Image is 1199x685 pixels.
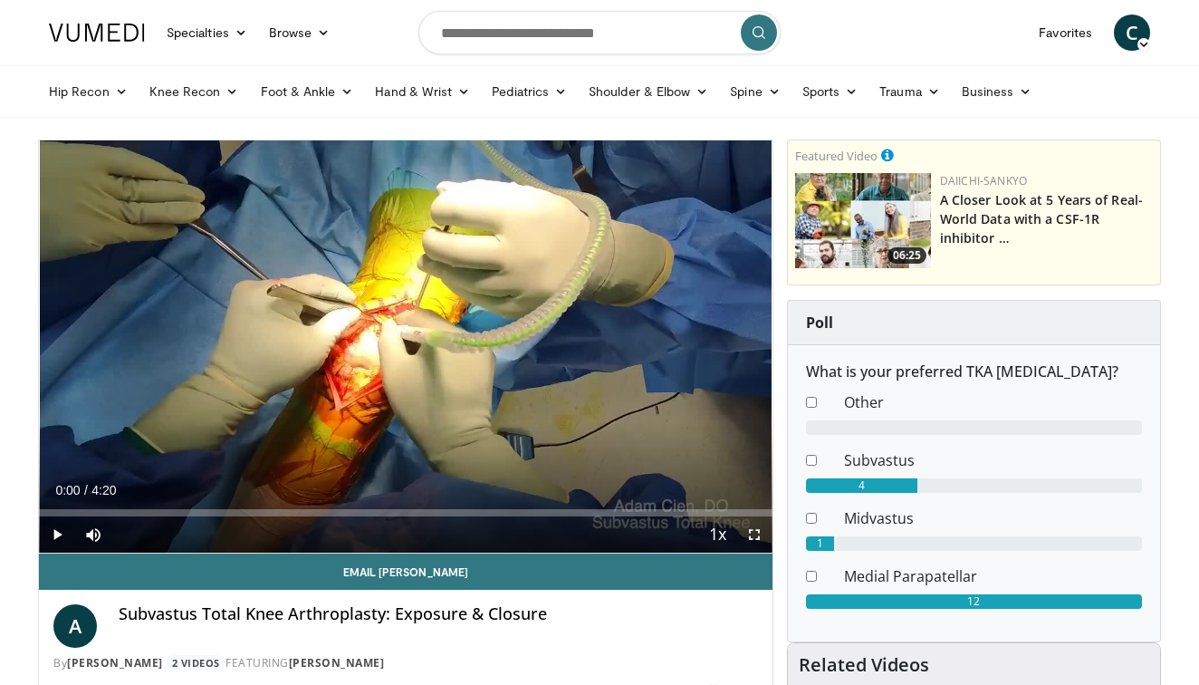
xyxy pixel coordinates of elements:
button: Mute [75,516,111,553]
a: Browse [258,14,341,51]
img: 93c22cae-14d1-47f0-9e4a-a244e824b022.png.150x105_q85_crop-smart_upscale.jpg [795,173,931,268]
a: Business [951,73,1043,110]
a: [PERSON_NAME] [67,655,163,671]
a: Knee Recon [139,73,250,110]
video-js: Video Player [39,140,772,554]
a: A [53,604,97,648]
div: 12 [806,594,1142,609]
a: Pediatrics [481,73,578,110]
dd: Subvastus [830,449,1156,471]
div: 1 [806,536,834,551]
div: Progress Bar [39,509,772,516]
span: 4:20 [91,483,116,497]
small: Featured Video [795,148,878,164]
button: Fullscreen [736,516,772,553]
a: Shoulder & Elbow [578,73,719,110]
input: Search topics, interventions [418,11,781,54]
a: Hand & Wrist [364,73,481,110]
a: Hip Recon [38,73,139,110]
a: Trauma [868,73,951,110]
div: 4 [806,478,918,493]
div: By FEATURING [53,655,758,671]
a: Sports [791,73,869,110]
dd: Other [830,391,1156,413]
a: Foot & Ankle [250,73,365,110]
a: Favorites [1028,14,1103,51]
strong: Poll [806,313,833,333]
a: 06:25 [795,173,931,268]
span: 0:00 [55,483,80,497]
a: [PERSON_NAME] [289,655,385,671]
dd: Medial Parapatellar [830,565,1156,587]
span: / [84,483,88,497]
button: Play [39,516,75,553]
a: Specialties [156,14,258,51]
h4: Subvastus Total Knee Arthroplasty: Exposure & Closure [119,604,758,624]
button: Playback Rate [700,516,736,553]
dd: Midvastus [830,507,1156,529]
span: 06:25 [887,247,926,264]
a: Email [PERSON_NAME] [39,554,772,590]
img: VuMedi Logo [49,24,145,42]
h6: What is your preferred TKA [MEDICAL_DATA]? [806,363,1142,381]
a: Spine [719,73,791,110]
a: A Closer Look at 5 Years of Real-World Data with a CSF-1R inhibitor … [940,191,1143,246]
a: 2 Videos [166,655,225,671]
h4: Related Videos [799,654,929,676]
a: Daiichi-Sankyo [940,173,1027,188]
a: C [1114,14,1150,51]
